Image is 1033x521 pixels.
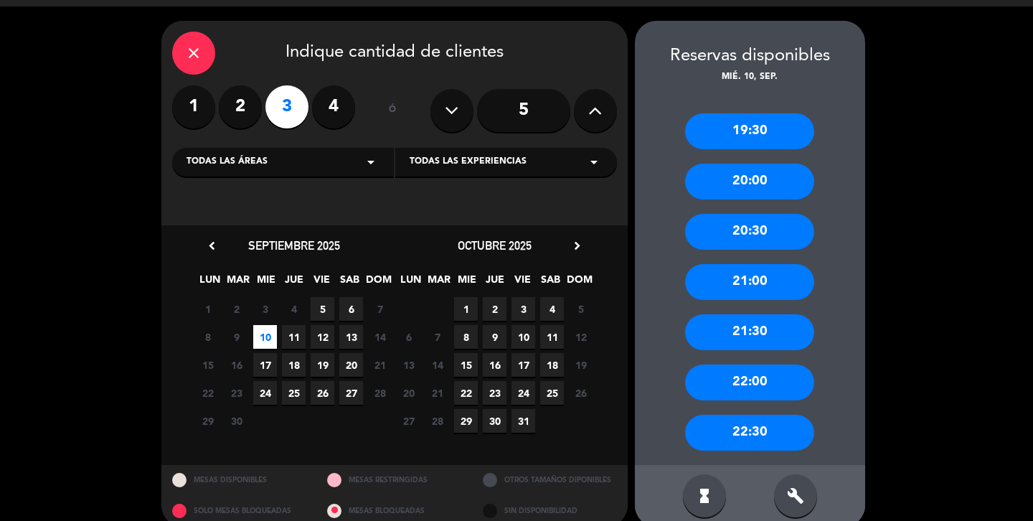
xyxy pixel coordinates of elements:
[204,238,220,253] i: chevron_left
[172,32,617,75] div: Indique cantidad de clientes
[685,415,814,451] div: 22:30
[685,264,814,300] div: 21:00
[425,325,449,349] span: 7
[455,271,478,295] span: MIE
[369,85,416,136] div: ó
[316,465,472,496] div: MESAS RESTRINGIDAS
[226,271,250,295] span: MAR
[483,297,506,321] span: 2
[339,381,363,405] span: 27
[569,297,593,321] span: 5
[483,325,506,349] span: 9
[254,271,278,295] span: MIE
[196,409,220,433] span: 29
[172,85,215,128] label: 1
[219,85,262,128] label: 2
[368,325,392,349] span: 14
[425,353,449,377] span: 14
[311,325,334,349] span: 12
[311,381,334,405] span: 26
[569,325,593,349] span: 12
[511,325,535,349] span: 10
[282,381,306,405] span: 25
[368,297,392,321] span: 7
[685,214,814,250] div: 20:30
[454,409,478,433] span: 29
[368,381,392,405] span: 28
[198,271,222,295] span: LUN
[265,85,308,128] label: 3
[511,353,535,377] span: 17
[685,113,814,149] div: 19:30
[187,155,268,169] span: Todas las áreas
[225,409,248,433] span: 30
[225,297,248,321] span: 2
[454,381,478,405] span: 22
[567,271,590,295] span: DOM
[311,353,334,377] span: 19
[253,297,277,321] span: 3
[196,325,220,349] span: 8
[282,325,306,349] span: 11
[282,297,306,321] span: 4
[685,365,814,400] div: 22:00
[569,381,593,405] span: 26
[161,465,317,496] div: MESAS DISPONIBLES
[483,409,506,433] span: 30
[483,271,506,295] span: JUE
[454,353,478,377] span: 15
[511,381,535,405] span: 24
[425,381,449,405] span: 21
[635,42,865,70] div: Reservas disponibles
[397,353,420,377] span: 13
[425,409,449,433] span: 28
[570,238,585,253] i: chevron_right
[248,238,340,253] span: septiembre 2025
[454,297,478,321] span: 1
[540,325,564,349] span: 11
[696,487,713,504] i: hourglass_full
[339,353,363,377] span: 20
[585,154,603,171] i: arrow_drop_down
[225,381,248,405] span: 23
[399,271,423,295] span: LUN
[339,325,363,349] span: 13
[540,353,564,377] span: 18
[253,381,277,405] span: 24
[311,297,334,321] span: 5
[196,297,220,321] span: 1
[253,353,277,377] span: 17
[454,325,478,349] span: 8
[312,85,355,128] label: 4
[511,409,535,433] span: 31
[511,271,534,295] span: VIE
[511,297,535,321] span: 3
[282,353,306,377] span: 18
[368,353,392,377] span: 21
[253,325,277,349] span: 10
[397,409,420,433] span: 27
[483,353,506,377] span: 16
[685,164,814,200] div: 20:00
[410,155,527,169] span: Todas las experiencias
[362,154,379,171] i: arrow_drop_down
[483,381,506,405] span: 23
[685,314,814,350] div: 21:30
[225,353,248,377] span: 16
[339,297,363,321] span: 6
[787,487,804,504] i: build
[540,297,564,321] span: 4
[569,353,593,377] span: 19
[635,70,865,85] div: mié. 10, sep.
[338,271,362,295] span: SAB
[366,271,390,295] span: DOM
[225,325,248,349] span: 9
[185,44,202,62] i: close
[540,381,564,405] span: 25
[310,271,334,295] span: VIE
[196,353,220,377] span: 15
[282,271,306,295] span: JUE
[427,271,451,295] span: MAR
[539,271,562,295] span: SAB
[397,381,420,405] span: 20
